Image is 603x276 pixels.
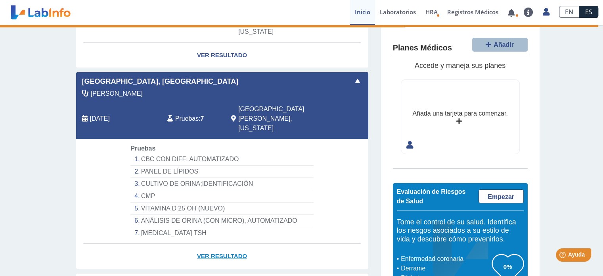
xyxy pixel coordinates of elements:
font: [DATE] [90,115,110,122]
font: Inicio [355,8,370,16]
font: Empezar [488,193,514,200]
font: HRA [425,8,438,16]
font: Registros Médicos [447,8,498,16]
font: CBC CON DIFF: AUTOMATIZADO [141,156,239,162]
font: [GEOGRAPHIC_DATA][PERSON_NAME], [US_STATE] [238,9,304,35]
iframe: Lanzador de widgets de ayuda [532,245,594,267]
font: ANÁLISIS DE ORINA (CON MICRO), AUTOMATIZADO [141,217,297,224]
span: Ramírez, Yurizam [91,89,143,98]
font: Ver resultado [197,253,247,259]
font: Enfermedad coronaria [401,255,463,262]
font: [MEDICAL_DATA] TSH [141,230,207,236]
font: Añada una tarjeta para comenzar. [412,110,507,117]
font: [PERSON_NAME] [91,90,143,97]
a: Empezar [479,189,524,203]
span: San Juan, Puerto Rico [238,104,326,133]
a: Ver resultado [76,244,368,269]
font: EN [565,8,573,16]
font: Accede y maneja sus planes [415,62,505,69]
font: Pruebas [175,115,199,122]
font: Tome el control de su salud. Identifica los riesgos asociados a su estilo de vida y descubre cómo... [397,218,516,243]
font: Añadir [494,41,514,48]
a: Ver resultado [76,43,368,68]
font: PANEL DE LÍPIDOS [141,168,199,175]
font: Ver resultado [197,52,247,58]
button: Añadir [472,38,528,52]
font: Derrame [401,265,425,272]
font: 7 [201,115,204,122]
font: Pruebas [130,145,155,152]
font: [GEOGRAPHIC_DATA], [GEOGRAPHIC_DATA] [82,77,239,85]
font: CMP [141,193,155,199]
font: Evaluación de Riesgos de Salud [397,188,466,205]
font: [GEOGRAPHIC_DATA][PERSON_NAME], [US_STATE] [238,106,304,131]
font: Planes Médicos [393,43,452,52]
span: 04-10-2025 [90,114,110,124]
font: VITAMINA D 25 OH (NUEVO) [141,205,225,212]
font: ES [585,8,592,16]
font: 0% [503,263,512,270]
font: Laboratorios [380,8,416,16]
font: CULTIVO DE ORINA;IDENTIFICACIÓN [141,180,253,187]
font: : [199,115,200,122]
